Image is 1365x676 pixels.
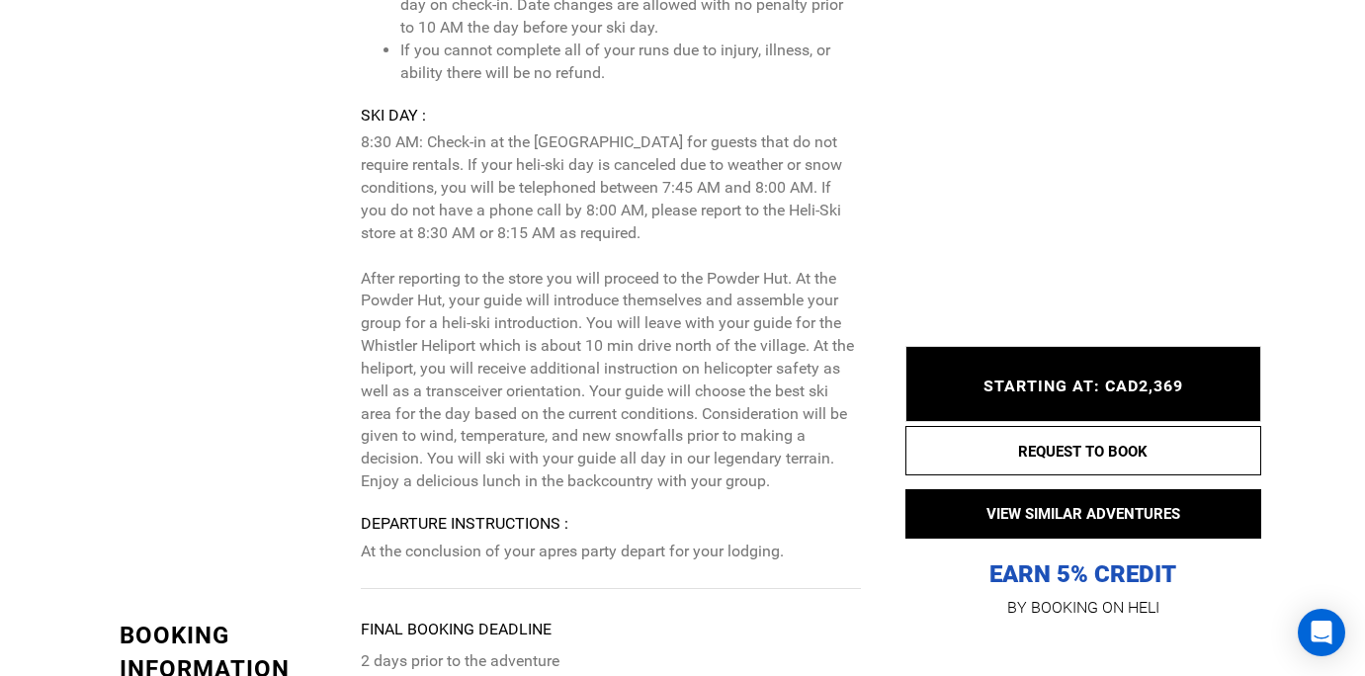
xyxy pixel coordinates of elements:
span: STARTING AT: CAD2,369 [983,378,1183,396]
div: Departure Instructions : [361,513,860,536]
p: 8:30 AM: Check-in at the [GEOGRAPHIC_DATA] for guests that do not require rentals. If your heli-s... [361,131,860,493]
div: Ski Day : [361,105,860,127]
p: BY BOOKING ON HELI [905,594,1261,622]
li: If you cannot complete all of your runs due to injury, illness, or ability there will be no refund. [400,40,860,85]
p: 2 days prior to the adventure [361,650,860,673]
p: At the conclusion of your apres party depart for your lodging. [361,541,860,563]
strong: Final booking deadline [361,620,552,638]
button: REQUEST TO BOOK [905,426,1261,475]
div: Open Intercom Messenger [1298,609,1345,656]
p: EARN 5% CREDIT [905,362,1261,590]
button: VIEW SIMILAR ADVENTURES [905,489,1261,539]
